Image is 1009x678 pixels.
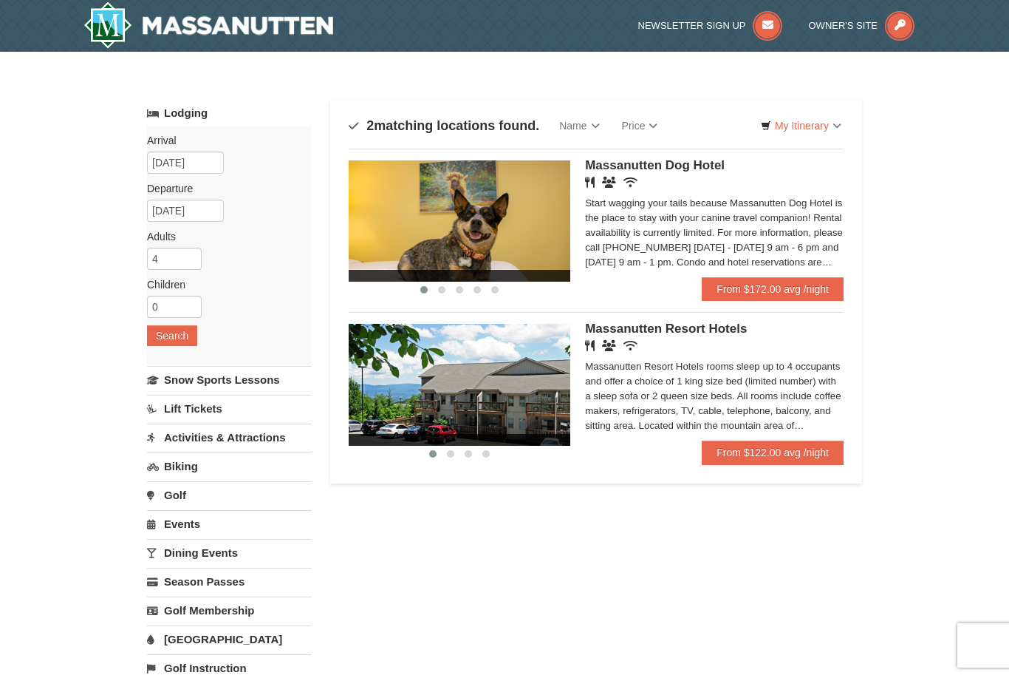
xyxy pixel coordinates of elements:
button: Search [147,325,197,346]
i: Restaurant [585,177,595,188]
a: From $172.00 avg /night [702,277,844,301]
a: Season Passes [147,568,312,595]
span: Newsletter Sign Up [638,20,746,31]
a: Newsletter Sign Up [638,20,783,31]
label: Departure [147,181,301,196]
div: Massanutten Resort Hotels rooms sleep up to 4 occupants and offer a choice of 1 king size bed (li... [585,359,844,433]
a: Lodging [147,100,312,126]
i: Banquet Facilities [602,177,616,188]
a: Snow Sports Lessons [147,366,312,393]
a: From $122.00 avg /night [702,441,844,464]
a: Name [548,111,610,140]
a: My Itinerary [751,115,851,137]
a: Lift Tickets [147,395,312,422]
label: Arrival [147,133,301,148]
span: Massanutten Dog Hotel [585,158,725,172]
label: Adults [147,229,301,244]
a: Golf [147,481,312,509]
img: Massanutten Resort Logo [83,1,333,49]
a: Owner's Site [809,20,915,31]
a: Biking [147,452,312,480]
i: Wireless Internet (free) [623,340,637,351]
a: Dining Events [147,539,312,566]
a: Massanutten Resort [83,1,333,49]
span: Massanutten Resort Hotels [585,322,747,336]
a: Activities & Attractions [147,424,312,451]
div: Start wagging your tails because Massanutten Dog Hotel is the place to stay with your canine trav... [585,196,844,270]
a: Events [147,510,312,538]
a: [GEOGRAPHIC_DATA] [147,626,312,653]
a: Golf Membership [147,597,312,624]
label: Children [147,277,301,292]
i: Banquet Facilities [602,340,616,351]
span: Owner's Site [809,20,878,31]
i: Wireless Internet (free) [623,177,637,188]
a: Price [611,111,669,140]
i: Restaurant [585,340,595,351]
